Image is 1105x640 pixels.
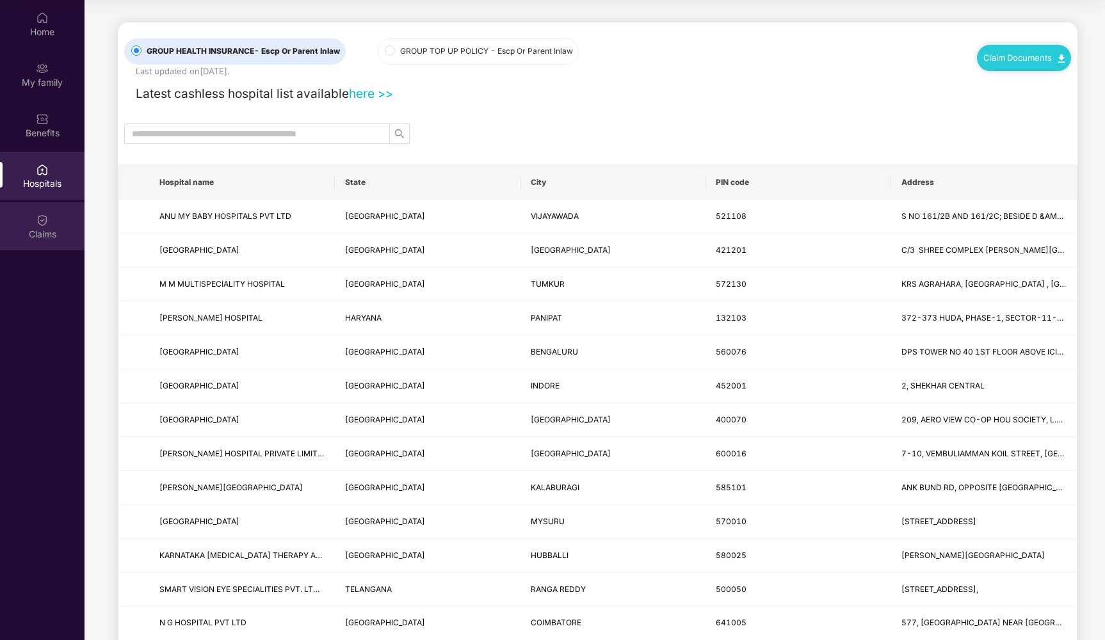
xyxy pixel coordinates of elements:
[159,550,412,560] span: KARNATAKA [MEDICAL_DATA] THERAPY AND RESEARCH INSTITUTE
[345,550,425,560] span: [GEOGRAPHIC_DATA]
[345,347,425,356] span: [GEOGRAPHIC_DATA]
[335,403,520,437] td: MAHARASHTRA
[345,618,425,627] span: [GEOGRAPHIC_DATA]
[531,415,611,424] span: [GEOGRAPHIC_DATA]
[901,177,1067,188] span: Address
[891,369,1077,403] td: 2, SHEKHAR CENTRAL
[335,369,520,403] td: MADHYA PRADESH
[149,234,335,268] td: SHREE ASHIRWAD HOSPITAL
[159,347,239,356] span: [GEOGRAPHIC_DATA]
[531,279,565,289] span: TUMKUR
[520,573,706,607] td: RANGA REDDY
[149,301,335,335] td: DR GC GUPTA HOSPITAL
[335,437,520,471] td: TAMIL NADU
[531,313,562,323] span: PANIPAT
[520,234,706,268] td: MUMBAI
[136,86,349,101] span: Latest cashless hospital list available
[520,437,706,471] td: CHENNAI
[520,403,706,437] td: MUMBAI
[159,313,262,323] span: [PERSON_NAME] HOSPITAL
[891,335,1077,369] td: DPS TOWER NO 40 1ST FLOOR ABOVE ICICI BANK LTD BANNER GHATTA ROAD AREKERE BANGALORE
[531,550,569,560] span: HUBBALLI
[335,165,520,200] th: State
[891,268,1077,301] td: KRS AGRAHARA, BM ROAD , KUNIGAL TOWN, TUMKUR
[149,437,335,471] td: RAADHA RAJENDRAN HOSPITAL PRIVATE LIMITED
[345,381,425,390] span: [GEOGRAPHIC_DATA]
[345,584,392,594] span: TELANGANA
[520,165,706,200] th: City
[345,449,425,458] span: [GEOGRAPHIC_DATA]
[345,313,382,323] span: HARYANA
[149,403,335,437] td: FAUZIYA HOSPITAL
[141,45,345,58] span: GROUP HEALTH INSURANCE
[345,516,425,526] span: [GEOGRAPHIC_DATA]
[891,573,1077,607] td: D. NO: 7, 153/S-1, NH65, OPPOSITE PAI ELECTRONICS, SHANTI NAGAR COLONY,
[520,369,706,403] td: INDORE
[159,449,328,458] span: [PERSON_NAME] HOSPITAL PRIVATE LIMITED
[335,505,520,539] td: KARNATAKA
[716,449,746,458] span: 600016
[159,483,303,492] span: [PERSON_NAME][GEOGRAPHIC_DATA]
[520,200,706,234] td: VIJAYAWADA
[159,279,285,289] span: M M MULTISPECIALITY HOSPITAL
[891,539,1077,573] td: GAMANAGATTI ROAD
[335,471,520,505] td: KARNATAKA
[36,214,49,227] img: svg+xml;base64,PHN2ZyBpZD0iQ2xhaW0iIHhtbG5zPSJodHRwOi8vd3d3LnczLm9yZy8yMDAwL3N2ZyIgd2lkdGg9IjIwIi...
[1058,54,1065,63] img: svg+xml;base64,PHN2ZyB4bWxucz0iaHR0cDovL3d3dy53My5vcmcvMjAwMC9zdmciIHdpZHRoPSIxMC40IiBoZWlnaHQ9Ij...
[345,279,425,289] span: [GEOGRAPHIC_DATA]
[389,124,410,144] button: search
[716,211,746,221] span: 521108
[891,471,1077,505] td: ANK BUND RD, OPPOSITE APPA PUBLIC SCHOOL, SHARAN NAGAR
[335,539,520,573] td: KARNATAKA
[335,200,520,234] td: ANDHRA PRADESH
[520,539,706,573] td: HUBBALLI
[901,550,1045,560] span: [PERSON_NAME][GEOGRAPHIC_DATA]
[531,245,611,255] span: [GEOGRAPHIC_DATA]
[891,301,1077,335] td: 372-373 HUDA, PHASE-1, SECTOR-11-12, PANIPAT
[901,313,1102,323] span: 372-373 HUDA, PHASE-1, SECTOR-11-12, PANIPAT
[345,211,425,221] span: [GEOGRAPHIC_DATA]
[706,165,891,200] th: PIN code
[891,437,1077,471] td: 7-10, VEMBULIAMMAN KOIL STREET, ALANDUR,
[335,268,520,301] td: KARNATAKA
[716,279,746,289] span: 572130
[149,539,335,573] td: KARNATAKA CANCER THERAPY AND RESEARCH INSTITUTE
[335,301,520,335] td: HARYANA
[531,483,579,492] span: KALABURAGI
[149,471,335,505] td: DARSH HOSPITAL
[335,573,520,607] td: TELANGANA
[716,381,746,390] span: 452001
[531,381,560,390] span: INDORE
[716,415,746,424] span: 400070
[716,313,746,323] span: 132103
[891,165,1077,200] th: Address
[531,584,586,594] span: RANGA REDDY
[520,471,706,505] td: KALABURAGI
[159,618,246,627] span: N G HOSPITAL PVT LTD
[149,573,335,607] td: SMART VISION EYE SPECIALITIES PVT. LTD.MADINAGUDA
[36,62,49,75] img: svg+xml;base64,PHN2ZyB3aWR0aD0iMjAiIGhlaWdodD0iMjAiIHZpZXdCb3g9IjAgMCAyMCAyMCIgZmlsbD0ibm9uZSIgeG...
[149,268,335,301] td: M M MULTISPECIALITY HOSPITAL
[901,516,976,526] span: [STREET_ADDRESS]
[716,550,746,560] span: 580025
[891,200,1077,234] td: S NO 161/2B AND 161/2C; BESIDE D &AMP;NDASH; MART, NH &AMP;NDASH; 16, ENIKEPADU, VIJAYAWADA
[345,415,425,424] span: [GEOGRAPHIC_DATA]
[149,200,335,234] td: ANU MY BABY HOSPITALS PVT LTD
[36,113,49,125] img: svg+xml;base64,PHN2ZyBpZD0iQmVuZWZpdHMiIHhtbG5zPSJodHRwOi8vd3d3LnczLm9yZy8yMDAwL3N2ZyIgd2lkdGg9Ij...
[159,381,239,390] span: [GEOGRAPHIC_DATA]
[149,335,335,369] td: VASAN EYE CARE HOSPITAL
[520,268,706,301] td: TUMKUR
[159,211,291,221] span: ANU MY BABY HOSPITALS PVT LTD
[901,381,985,390] span: 2, SHEKHAR CENTRAL
[716,516,746,526] span: 570010
[395,45,578,58] span: GROUP TOP UP POLICY
[335,234,520,268] td: MAHARASHTRA
[531,618,581,627] span: COIMBATORE
[901,618,1105,627] span: 577, [GEOGRAPHIC_DATA] NEAR [GEOGRAPHIC_DATA]
[716,483,746,492] span: 585101
[149,165,335,200] th: Hospital name
[901,584,978,594] span: [STREET_ADDRESS],
[345,483,425,492] span: [GEOGRAPHIC_DATA]
[390,129,409,139] span: search
[531,347,578,356] span: BENGALURU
